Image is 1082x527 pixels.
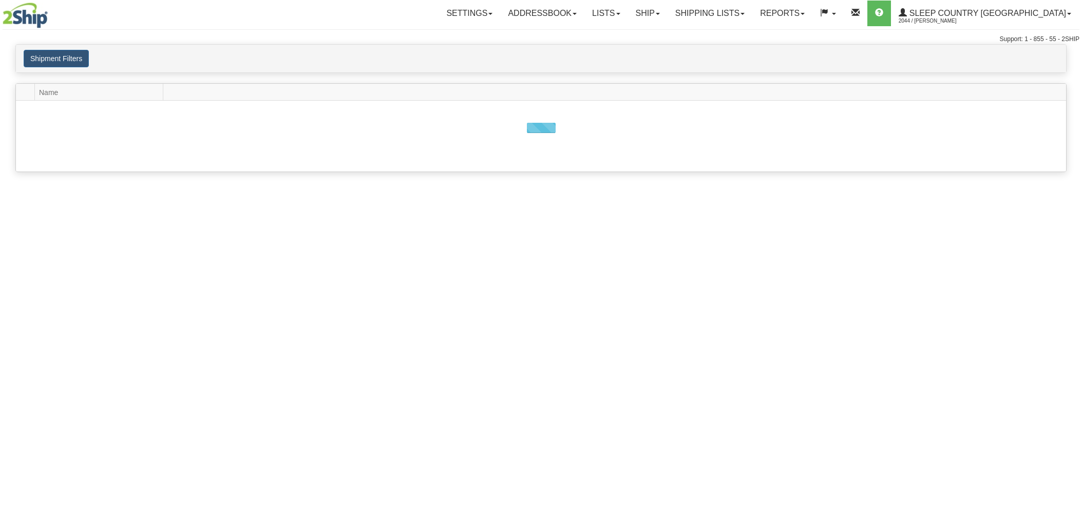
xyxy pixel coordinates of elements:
span: 2044 / [PERSON_NAME] [899,16,976,26]
a: Shipping lists [668,1,752,26]
div: Support: 1 - 855 - 55 - 2SHIP [3,35,1079,44]
button: Shipment Filters [24,50,89,67]
a: Lists [584,1,628,26]
a: Addressbook [500,1,584,26]
a: Sleep Country [GEOGRAPHIC_DATA] 2044 / [PERSON_NAME] [891,1,1079,26]
a: Ship [628,1,668,26]
iframe: chat widget [1058,211,1081,316]
span: Sleep Country [GEOGRAPHIC_DATA] [907,9,1066,17]
img: logo2044.jpg [3,3,48,28]
a: Reports [752,1,812,26]
a: Settings [439,1,500,26]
